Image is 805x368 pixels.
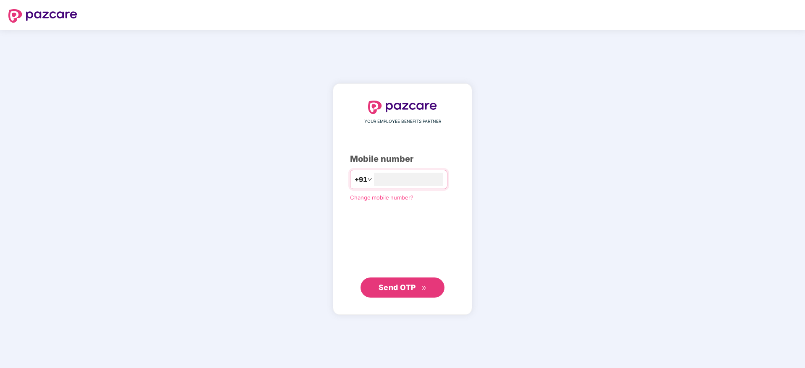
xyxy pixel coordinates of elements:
[350,194,413,201] a: Change mobile number?
[350,153,455,166] div: Mobile number
[361,277,444,298] button: Send OTPdouble-right
[364,118,441,125] span: YOUR EMPLOYEE BENEFITS PARTNER
[367,177,372,182] span: down
[421,285,427,291] span: double-right
[379,283,416,292] span: Send OTP
[355,174,367,185] span: +91
[8,9,77,23] img: logo
[368,101,437,114] img: logo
